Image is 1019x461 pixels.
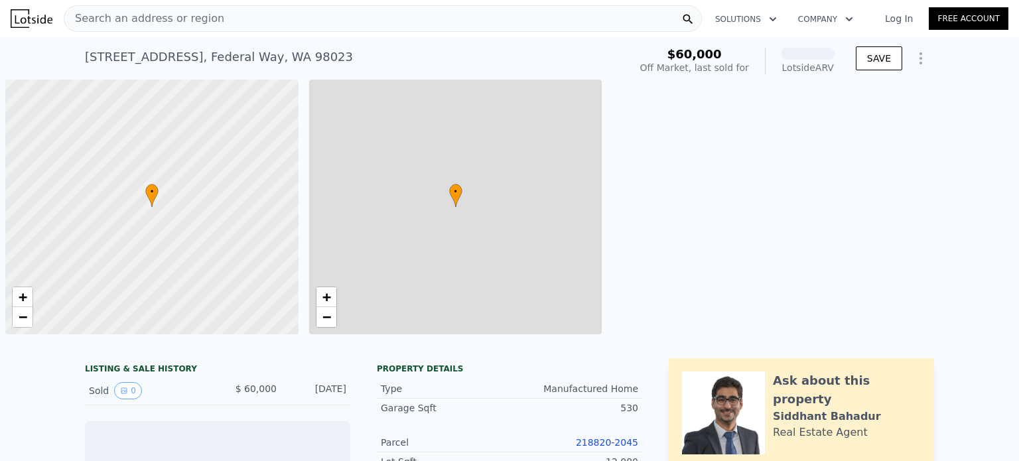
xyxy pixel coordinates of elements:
a: Zoom in [13,287,33,307]
div: Real Estate Agent [773,425,868,440]
div: • [145,184,159,207]
div: Siddhant Bahadur [773,409,881,425]
div: [DATE] [287,382,346,399]
a: Log In [869,12,929,25]
span: − [322,308,330,325]
div: Type [381,382,509,395]
span: − [19,308,27,325]
div: Sold [89,382,207,399]
div: Manufactured Home [509,382,638,395]
div: [STREET_ADDRESS] , Federal Way , WA 98023 [85,48,353,66]
a: Zoom in [316,287,336,307]
button: SAVE [856,46,902,70]
span: $ 60,000 [236,383,277,394]
div: Property details [377,363,642,374]
div: Lotside ARV [781,61,835,74]
img: Lotside [11,9,52,28]
button: Show Options [908,45,934,72]
div: • [449,184,462,207]
div: Off Market, last sold for [640,61,749,74]
div: Ask about this property [773,371,921,409]
a: 218820-2045 [576,437,638,448]
button: View historical data [114,382,142,399]
div: Parcel [381,436,509,449]
div: LISTING & SALE HISTORY [85,363,350,377]
span: • [449,186,462,198]
div: Garage Sqft [381,401,509,415]
a: Free Account [929,7,1008,30]
button: Company [787,7,864,31]
span: + [19,289,27,305]
span: Search an address or region [64,11,224,27]
a: Zoom out [316,307,336,327]
a: Zoom out [13,307,33,327]
span: + [322,289,330,305]
div: 530 [509,401,638,415]
span: • [145,186,159,198]
span: $60,000 [667,47,722,61]
button: Solutions [705,7,787,31]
